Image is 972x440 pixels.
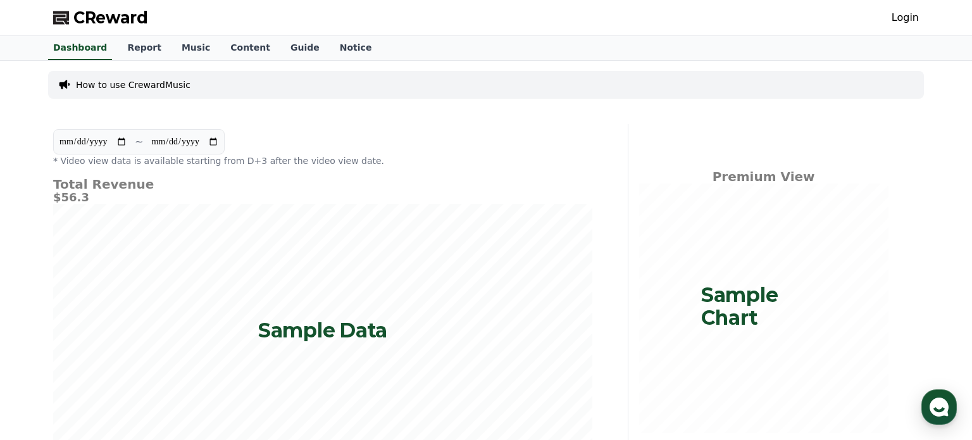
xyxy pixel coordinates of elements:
a: Guide [280,36,330,60]
a: CReward [53,8,148,28]
a: Messages [84,335,163,367]
h4: Premium View [639,170,888,184]
span: Settings [187,354,218,364]
p: * Video view data is available starting from D+3 after the video view date. [53,154,592,167]
span: CReward [73,8,148,28]
p: ~ [135,134,143,149]
a: Dashboard [48,36,112,60]
a: Report [117,36,171,60]
a: Login [892,10,919,25]
a: How to use CrewardMusic [76,79,190,91]
h5: $56.3 [53,191,592,204]
a: Content [220,36,280,60]
a: Settings [163,335,243,367]
a: Home [4,335,84,367]
p: Sample Data [258,319,387,342]
a: Notice [330,36,382,60]
p: Sample Chart [701,284,826,329]
h4: Total Revenue [53,177,592,191]
a: Music [171,36,220,60]
span: Messages [105,355,142,365]
span: Home [32,354,54,364]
